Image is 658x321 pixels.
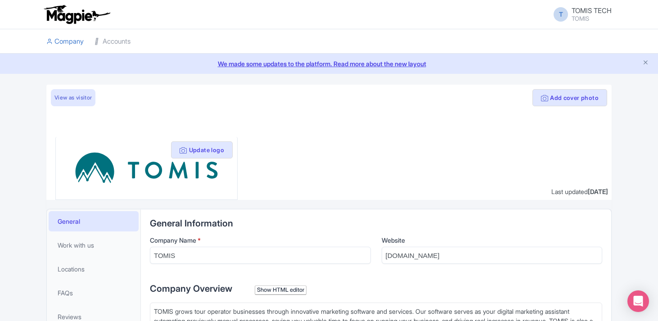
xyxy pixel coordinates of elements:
[49,259,139,279] a: Locations
[49,283,139,303] a: FAQs
[42,5,112,24] img: logo-ab69f6fb50320c5b225c76a69d11143b.png
[51,89,95,106] a: View as visitor
[150,218,602,228] h2: General Information
[49,211,139,231] a: General
[58,264,85,274] span: Locations
[58,217,80,226] span: General
[627,290,649,312] div: Open Intercom Messenger
[642,58,649,68] button: Close announcement
[548,7,612,22] a: T TOMIS TECH TOMIS
[572,6,612,15] span: TOMIS TECH
[551,187,608,196] div: Last updated
[554,7,568,22] span: T
[58,288,73,298] span: FAQs
[95,29,131,54] a: Accounts
[572,16,612,22] small: TOMIS
[588,188,608,195] span: [DATE]
[5,59,653,68] a: We made some updates to the platform. Read more about the new layout
[532,89,607,106] button: Add cover photo
[150,283,232,294] span: Company Overview
[49,235,139,255] a: Work with us
[74,144,219,192] img: mkc4s83yydzziwnmdm8f.svg
[46,29,84,54] a: Company
[255,285,306,295] div: Show HTML editor
[150,236,196,244] span: Company Name
[382,236,405,244] span: Website
[58,240,94,250] span: Work with us
[171,141,233,158] button: Update logo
